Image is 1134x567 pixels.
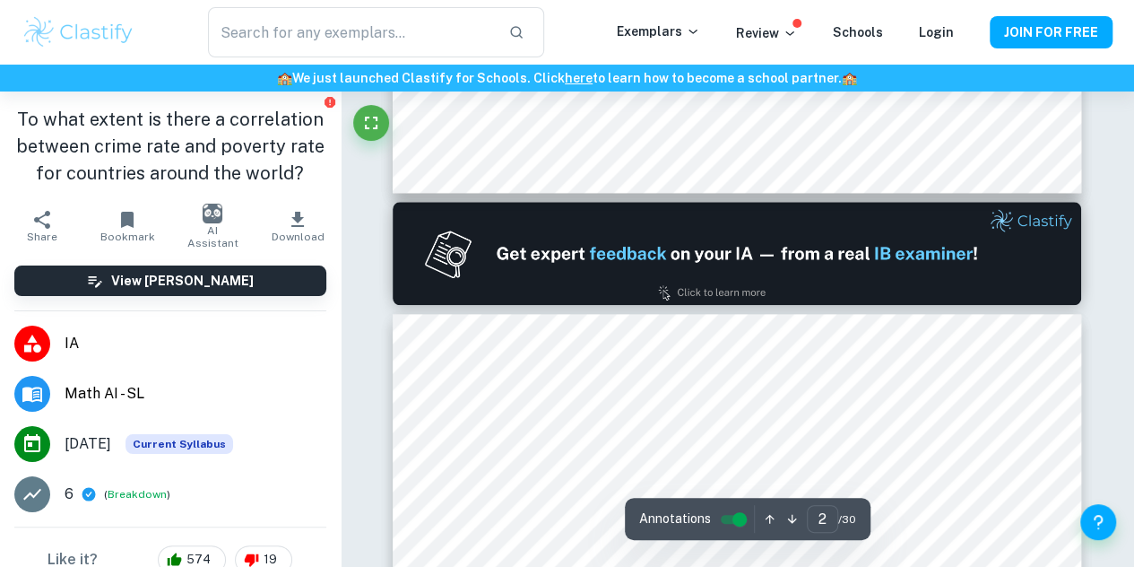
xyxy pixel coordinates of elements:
h1: To what extent is there a correlation between crime rate and poverty rate for countries around th... [14,106,326,187]
a: Login [919,25,954,39]
h6: We just launched Clastify for Schools. Click to learn how to become a school partner. [4,68,1130,88]
span: 🏫 [842,71,857,85]
span: Bookmark [100,231,155,243]
div: This exemplar is based on the current syllabus. Feel free to refer to it for inspiration/ideas wh... [126,434,233,454]
h6: View [PERSON_NAME] [111,271,254,291]
img: AI Assistant [203,204,222,223]
img: Clastify logo [22,14,135,50]
button: Breakdown [108,486,167,502]
img: Ad [393,202,1081,305]
span: ( ) [104,486,170,503]
a: here [565,71,593,85]
p: 6 [65,484,74,505]
span: Share [27,231,57,243]
button: JOIN FOR FREE [990,16,1112,48]
span: AI Assistant [181,224,245,249]
button: Bookmark [85,201,170,251]
span: Current Syllabus [126,434,233,454]
span: Annotations [639,510,711,528]
button: AI Assistant [170,201,255,251]
span: Download [272,231,325,243]
p: Exemplars [617,22,700,41]
span: 🏫 [277,71,292,85]
span: [DATE] [65,433,111,455]
span: / 30 [838,511,856,528]
span: Math AI - SL [65,383,326,405]
button: View [PERSON_NAME] [14,266,326,296]
p: Review [736,23,797,43]
button: Download [255,201,341,251]
button: Fullscreen [353,105,389,141]
button: Report issue [324,95,337,109]
a: Schools [833,25,883,39]
button: Help and Feedback [1080,504,1116,540]
span: IA [65,333,326,354]
input: Search for any exemplars... [208,7,495,57]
